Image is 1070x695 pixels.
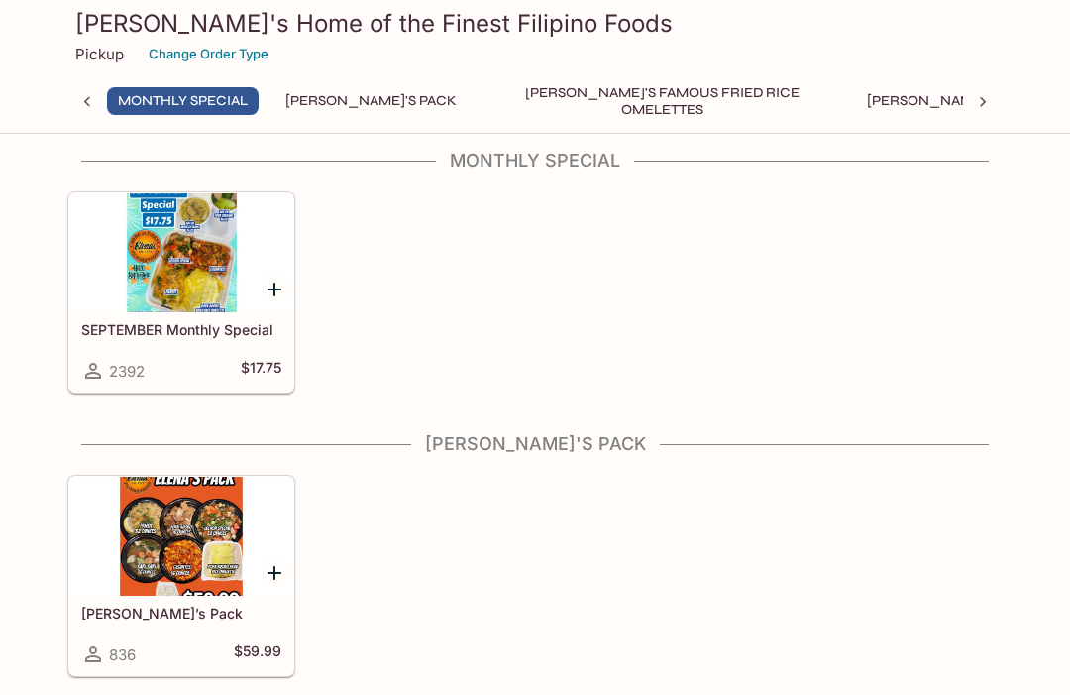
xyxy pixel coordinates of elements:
[109,362,145,381] span: 2392
[68,192,294,393] a: SEPTEMBER Monthly Special2392$17.75
[75,8,995,39] h3: [PERSON_NAME]'s Home of the Finest Filipino Foods
[274,87,468,115] button: [PERSON_NAME]'s Pack
[107,87,259,115] button: Monthly Special
[68,476,294,676] a: [PERSON_NAME]’s Pack836$59.99
[241,359,281,383] h5: $17.75
[140,39,277,69] button: Change Order Type
[483,87,840,115] button: [PERSON_NAME]'s Famous Fried Rice Omelettes
[75,45,124,63] p: Pickup
[81,321,281,338] h5: SEPTEMBER Monthly Special
[109,645,136,664] span: 836
[262,560,286,585] button: Add Elena’s Pack
[262,277,286,301] button: Add SEPTEMBER Monthly Special
[234,642,281,666] h5: $59.99
[81,605,281,622] h5: [PERSON_NAME]’s Pack
[69,477,293,596] div: Elena’s Pack
[67,433,1003,455] h4: [PERSON_NAME]'s Pack
[67,150,1003,172] h4: Monthly Special
[69,193,293,312] div: SEPTEMBER Monthly Special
